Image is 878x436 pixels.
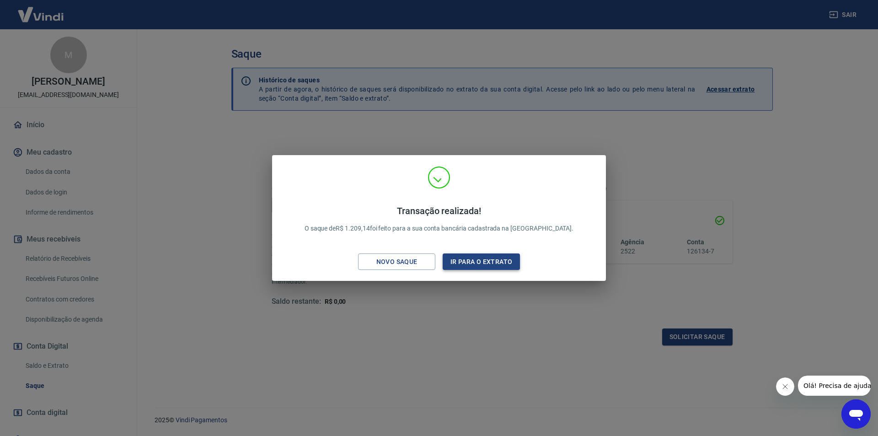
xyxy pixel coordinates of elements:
[305,205,574,216] h4: Transação realizada!
[5,6,77,14] span: Olá! Precisa de ajuda?
[443,253,520,270] button: Ir para o extrato
[365,256,428,268] div: Novo saque
[358,253,435,270] button: Novo saque
[776,377,794,396] iframe: Fechar mensagem
[798,376,871,396] iframe: Mensagem da empresa
[841,399,871,429] iframe: Botão para abrir a janela de mensagens
[305,205,574,233] p: O saque de R$ 1.209,14 foi feito para a sua conta bancária cadastrada na [GEOGRAPHIC_DATA].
